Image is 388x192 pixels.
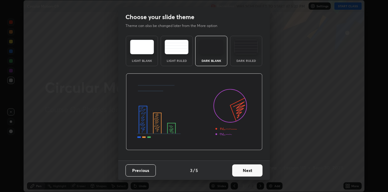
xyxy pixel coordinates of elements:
img: darkTheme.f0cc69e5.svg [199,40,223,54]
div: Light Ruled [165,59,189,62]
h2: Choose your slide theme [125,13,194,21]
img: darkRuledTheme.de295e13.svg [234,40,258,54]
div: Light Blank [130,59,154,62]
p: Theme can also be changed later from the More option [125,23,224,29]
button: Next [232,164,263,177]
h4: 3 [190,167,192,173]
img: lightRuledTheme.5fabf969.svg [165,40,189,54]
h4: 5 [196,167,198,173]
img: darkThemeBanner.d06ce4a2.svg [126,73,263,150]
div: Dark Blank [199,59,223,62]
img: lightTheme.e5ed3b09.svg [130,40,154,54]
h4: / [193,167,195,173]
button: Previous [125,164,156,177]
div: Dark Ruled [234,59,258,62]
